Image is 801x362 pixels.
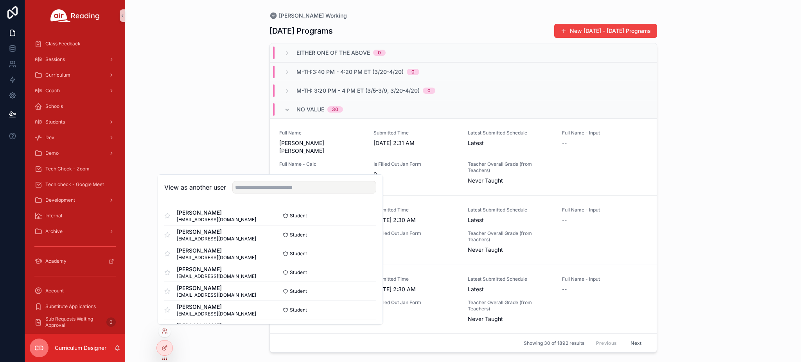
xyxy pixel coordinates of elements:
[468,177,553,185] span: Never Taught
[270,265,657,334] a: Full Name[PERSON_NAME]Submitted Time[DATE] 2:30 AMLatest Submitted ScheduleLatestFull Name - Inpu...
[177,236,256,242] span: [EMAIL_ADDRESS][DOMAIN_NAME]
[45,103,63,109] span: Schools
[290,307,307,313] span: Student
[374,299,458,306] span: Is Filled Out Jan Form
[374,170,458,178] span: 0
[45,166,90,172] span: Tech Check - Zoom
[270,118,657,195] a: Full Name[PERSON_NAME] [PERSON_NAME]Submitted Time[DATE] 2:31 AMLatest Submitted ScheduleLatestFu...
[177,322,256,330] span: [PERSON_NAME]
[45,88,60,94] span: Coach
[468,246,553,254] span: Never Taught
[374,276,458,282] span: Submitted Time
[55,344,106,352] p: Curriculum Designer
[427,88,431,94] div: 0
[290,269,307,276] span: Student
[30,224,120,238] a: Archive
[106,317,116,327] div: 0
[30,315,120,329] a: Sub Requests Waiting Approval0
[374,139,458,147] span: [DATE] 2:31 AM
[30,162,120,176] a: Tech Check - Zoom
[45,258,66,264] span: Academy
[290,251,307,257] span: Student
[468,299,553,312] span: Teacher Overall Grade (from Teachers)
[30,68,120,82] a: Curriculum
[468,207,553,213] span: Latest Submitted Schedule
[177,265,256,273] span: [PERSON_NAME]
[378,50,381,56] div: 0
[296,68,404,76] span: M-Th:3:40 pm - 4:20 pm ET (3/20-4/20)
[164,183,226,192] h2: View as another user
[45,56,65,63] span: Sessions
[30,209,120,223] a: Internal
[30,177,120,192] a: Tech check - Google Meet
[45,150,59,156] span: Demo
[177,217,256,223] span: [EMAIL_ADDRESS][DOMAIN_NAME]
[332,106,338,113] div: 30
[34,343,44,353] span: CD
[30,284,120,298] a: Account
[45,228,63,235] span: Archive
[625,337,647,349] button: Next
[45,316,103,328] span: Sub Requests Waiting Approval
[374,207,458,213] span: Submitted Time
[468,276,553,282] span: Latest Submitted Schedule
[468,230,553,243] span: Teacher Overall Grade (from Teachers)
[45,72,70,78] span: Curriculum
[296,49,370,57] span: Either one of the above
[177,247,256,254] span: [PERSON_NAME]
[45,134,54,141] span: Dev
[374,130,458,136] span: Submitted Time
[45,213,62,219] span: Internal
[562,139,567,147] span: --
[562,216,567,224] span: --
[468,161,553,174] span: Teacher Overall Grade (from Teachers)
[562,207,647,213] span: Full Name - Input
[468,285,553,293] span: Latest
[374,240,458,247] span: 0
[30,299,120,314] a: Substitute Applications
[177,311,256,317] span: [EMAIL_ADDRESS][DOMAIN_NAME]
[177,284,256,292] span: [PERSON_NAME]
[290,288,307,294] span: Student
[468,130,553,136] span: Latest Submitted Schedule
[30,84,120,98] a: Coach
[30,99,120,113] a: Schools
[374,285,458,293] span: [DATE] 2:30 AM
[30,131,120,145] a: Dev
[30,52,120,66] a: Sessions
[290,213,307,219] span: Student
[468,216,553,224] span: Latest
[177,209,256,217] span: [PERSON_NAME]
[374,216,458,224] span: [DATE] 2:30 AM
[554,24,657,38] button: New [DATE] - [DATE] Programs
[279,161,364,167] span: Full Name - Calc
[270,195,657,265] a: Full Name[PERSON_NAME]Submitted Time[DATE] 2:30 AMLatest Submitted ScheduleLatestFull Name - Inpu...
[374,161,458,167] span: Is Filled Out Jan Form
[45,119,65,125] span: Students
[30,193,120,207] a: Development
[45,41,81,47] span: Class Feedback
[296,87,420,95] span: M-Th: 3:20 pm - 4 pm ET (3/5-3/9, 3/20-4/20)
[269,25,333,36] h1: [DATE] Programs
[30,146,120,160] a: Demo
[30,37,120,51] a: Class Feedback
[279,130,364,136] span: Full Name
[279,139,364,155] span: [PERSON_NAME] [PERSON_NAME]
[524,340,584,346] span: Showing 30 of 1892 results
[562,276,647,282] span: Full Name - Input
[468,315,553,323] span: Never Taught
[50,9,100,22] img: App logo
[374,309,458,317] span: 0
[562,130,647,136] span: Full Name - Input
[45,303,96,310] span: Substitute Applications
[45,197,75,203] span: Development
[25,31,125,334] div: scrollable content
[177,254,256,261] span: [EMAIL_ADDRESS][DOMAIN_NAME]
[562,285,567,293] span: --
[45,288,64,294] span: Account
[290,232,307,238] span: Student
[45,181,104,188] span: Tech check - Google Meet
[269,12,347,20] a: [PERSON_NAME] Working
[468,139,553,147] span: Latest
